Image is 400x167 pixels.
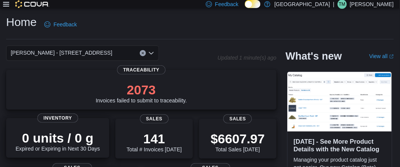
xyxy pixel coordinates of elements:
[148,50,154,56] button: Open list of options
[16,130,100,146] p: 0 units / 0 g
[37,113,78,123] span: Inventory
[218,55,277,61] p: Updated 1 minute(s) ago
[140,114,168,123] span: Sales
[211,131,265,152] div: Total Sales [DATE]
[389,54,394,59] svg: External link
[126,131,181,152] div: Total # Invoices [DATE]
[211,131,265,146] p: $6607.97
[286,50,342,62] h2: What's new
[16,130,100,152] div: Expired or Expiring in Next 30 Days
[53,21,77,28] span: Feedback
[215,0,238,8] span: Feedback
[369,53,394,59] a: View allExternal link
[11,48,112,57] span: [PERSON_NAME] - [STREET_ADDRESS]
[294,138,386,153] h3: [DATE] - See More Product Details with the New Catalog
[126,131,181,146] p: 141
[6,15,37,30] h1: Home
[41,17,80,32] a: Feedback
[140,50,146,56] button: Clear input
[96,82,187,97] p: 2073
[117,65,165,75] span: Traceability
[15,0,49,8] img: Cova
[223,114,252,123] span: Sales
[96,82,187,104] div: Invoices failed to submit to traceability.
